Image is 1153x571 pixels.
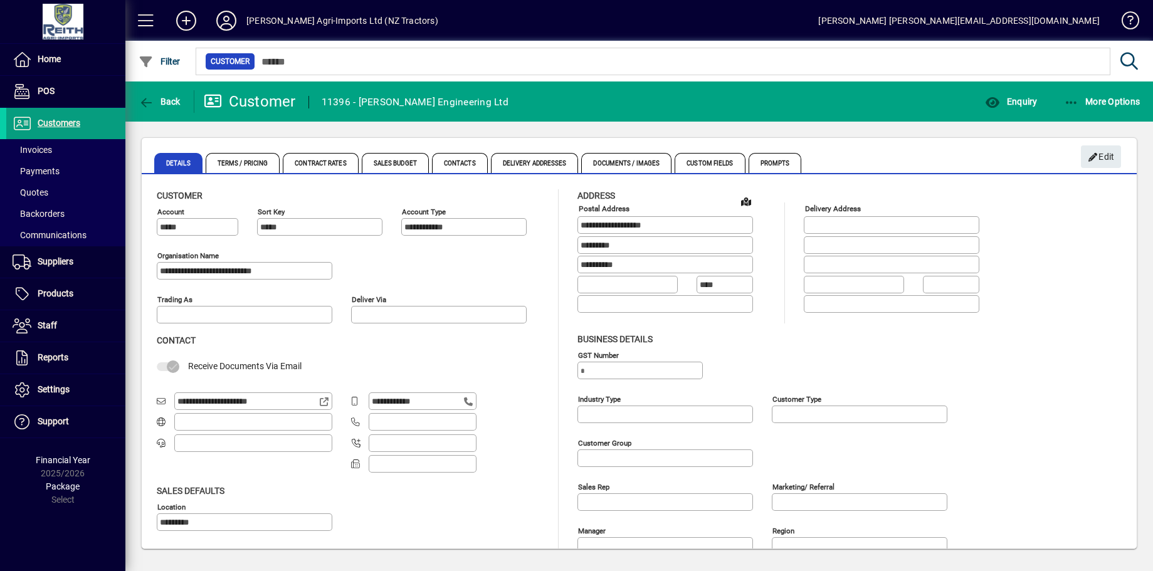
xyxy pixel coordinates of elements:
mat-label: Account [157,207,184,216]
mat-label: Deliver via [352,295,386,304]
button: Profile [206,9,246,32]
span: Receive Documents Via Email [188,361,302,371]
span: Financial Year [36,455,90,465]
a: Products [6,278,125,310]
button: Enquiry [982,90,1040,113]
button: Back [135,90,184,113]
a: Communications [6,224,125,246]
span: Delivery Addresses [491,153,579,173]
a: Payments [6,160,125,182]
span: POS [38,86,55,96]
span: Documents / Images [581,153,671,173]
a: POS [6,76,125,107]
a: View on map [736,191,756,211]
span: Communications [13,230,87,240]
mat-label: GST Number [578,350,619,359]
app-page-header-button: Back [125,90,194,113]
button: More Options [1061,90,1144,113]
a: Support [6,406,125,437]
mat-label: Manager [578,526,606,535]
mat-label: Trading as [157,295,192,304]
span: Invoices [13,145,52,155]
div: [PERSON_NAME] Agri-Imports Ltd (NZ Tractors) [246,11,438,31]
span: Home [38,54,61,64]
a: Reports [6,342,125,374]
span: Backorders [13,209,65,219]
span: Package [46,481,80,491]
span: Staff [38,320,57,330]
div: Customer [204,92,296,112]
span: More Options [1064,97,1140,107]
span: Enquiry [985,97,1037,107]
a: Home [6,44,125,75]
mat-label: Industry type [578,394,621,403]
span: Customer [157,191,203,201]
span: Terms / Pricing [206,153,280,173]
mat-label: Sort key [258,207,285,216]
span: Contact [157,335,196,345]
span: Payments [13,166,60,176]
div: 11396 - [PERSON_NAME] Engineering Ltd [322,92,508,112]
mat-label: Region [772,526,794,535]
span: Suppliers [38,256,73,266]
mat-label: Account Type [402,207,446,216]
span: Customers [38,118,80,128]
a: Settings [6,374,125,406]
div: [PERSON_NAME] [PERSON_NAME][EMAIL_ADDRESS][DOMAIN_NAME] [818,11,1100,31]
a: Quotes [6,182,125,203]
a: Invoices [6,139,125,160]
mat-label: Marketing/ Referral [772,482,834,491]
a: Backorders [6,203,125,224]
span: Support [38,416,69,426]
span: Filter [139,56,181,66]
button: Filter [135,50,184,73]
span: Back [139,97,181,107]
span: Custom Fields [675,153,745,173]
span: Products [38,288,73,298]
mat-label: Location [157,502,186,511]
span: Settings [38,384,70,394]
span: Details [154,153,203,173]
span: Sales defaults [157,486,224,496]
a: Knowledge Base [1112,3,1137,43]
mat-label: Sales rep [578,482,609,491]
mat-label: Customer group [578,438,631,447]
span: Sales Budget [362,153,429,173]
span: Edit [1088,147,1115,167]
span: Prompts [749,153,802,173]
mat-label: Customer type [772,394,821,403]
span: Contacts [432,153,488,173]
a: Suppliers [6,246,125,278]
a: Staff [6,310,125,342]
span: Reports [38,352,68,362]
span: Business details [577,334,653,344]
span: Address [577,191,615,201]
button: Add [166,9,206,32]
span: Customer [211,55,250,68]
mat-label: Organisation name [157,251,219,260]
button: Edit [1081,145,1121,168]
span: Quotes [13,187,48,197]
span: Contract Rates [283,153,358,173]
